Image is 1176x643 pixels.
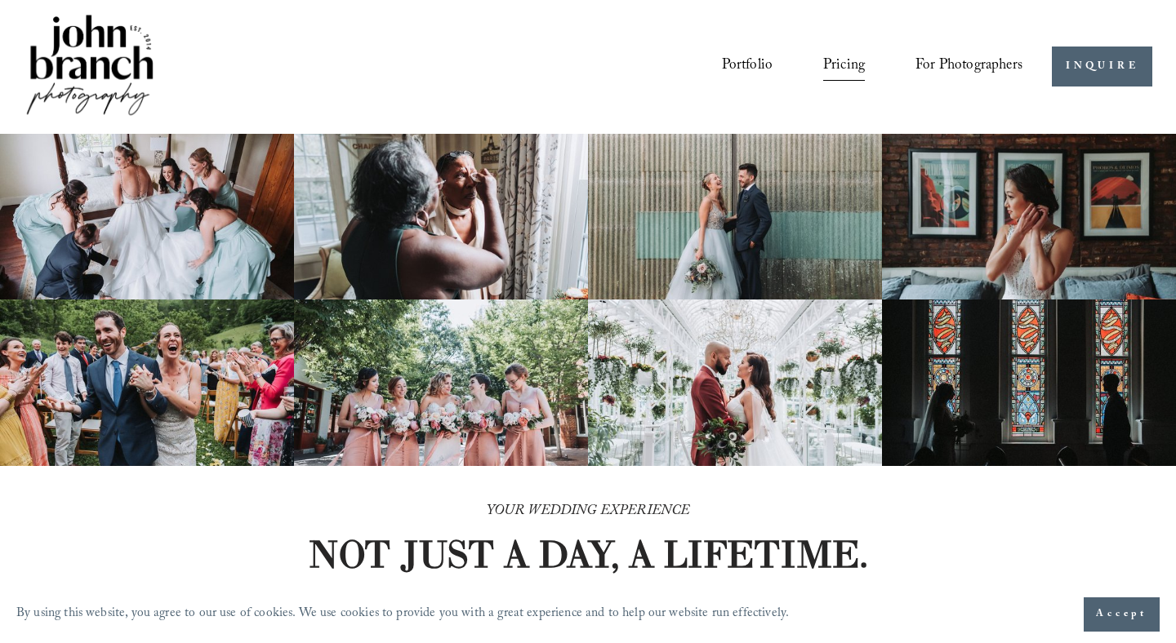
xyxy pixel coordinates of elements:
img: Silhouettes of a bride and groom facing each other in a church, with colorful stained glass windo... [882,299,1176,466]
img: Bride adjusting earring in front of framed posters on a brick wall. [882,134,1176,300]
a: Pricing [823,51,865,82]
img: Woman applying makeup to another woman near a window with floral curtains and autumn flowers. [294,134,588,300]
p: By using this website, you agree to our use of cookies. We use cookies to provide you with a grea... [16,602,789,627]
img: A bride and four bridesmaids in pink dresses, holding bouquets with pink and white flowers, smili... [294,299,588,466]
button: Accept [1084,597,1160,632]
span: For Photographers [915,53,1022,81]
a: Portfolio [722,51,773,82]
strong: NOT JUST A DAY, A LIFETIME. [308,531,868,577]
a: folder dropdown [915,51,1022,82]
a: INQUIRE [1052,47,1152,86]
span: Accept [1096,606,1147,623]
em: YOUR WEDDING EXPERIENCE [487,500,690,524]
img: John Branch IV Photography [24,11,156,122]
img: A bride and groom standing together, laughing, with the bride holding a bouquet in front of a cor... [588,134,882,300]
img: Bride and groom standing in an elegant greenhouse with chandeliers and lush greenery. [588,299,882,466]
